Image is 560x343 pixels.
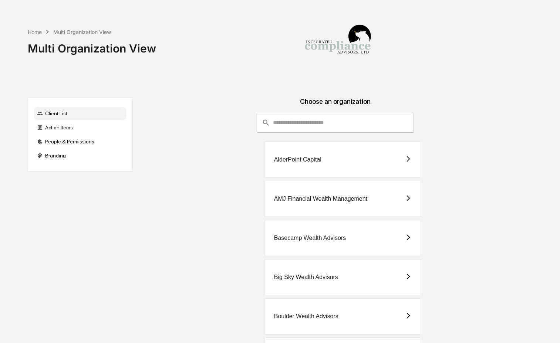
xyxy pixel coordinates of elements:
div: Big Sky Wealth Advisors [274,274,338,281]
div: AlderPoint Capital [274,156,321,163]
div: Basecamp Wealth Advisors [274,235,346,241]
div: Multi Organization View [28,36,156,55]
div: Choose an organization [139,98,532,113]
img: Integrated Compliance Advisors [301,6,375,80]
div: Client List [34,107,126,120]
div: Multi Organization View [53,29,111,35]
div: People & Permissions [34,135,126,148]
div: Branding [34,149,126,162]
div: consultant-dashboard__filter-organizations-search-bar [257,113,414,133]
div: Boulder Wealth Advisors [274,313,338,320]
div: Home [28,29,42,35]
div: Action Items [34,121,126,134]
div: AMJ Financial Wealth Management [274,196,367,202]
